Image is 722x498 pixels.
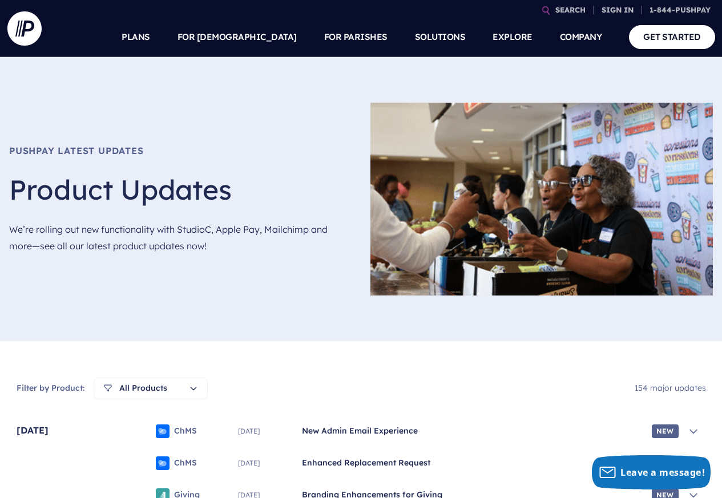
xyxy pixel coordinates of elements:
[560,17,602,57] a: COMPANY
[17,383,84,394] span: Filter by Product:
[620,466,705,479] span: Leave a message!
[415,17,466,57] a: SOLUTIONS
[635,383,706,393] span: 154 major updates
[122,17,150,57] a: PLANS
[174,426,197,437] span: ChMS
[174,457,197,469] span: ChMS
[94,378,208,399] button: All Products
[9,144,352,157] span: Pushpay Latest Updates
[302,457,647,469] span: Enhanced Replacement Request
[9,221,352,254] p: We’re rolling out new functionality with StudioC, Apple Pay, Mailchimp and more—see all our lates...
[370,103,713,295] img: Wu8uyGq4QNLFeSviyBY32K.jpg
[103,383,167,394] span: All Products
[238,460,293,467] span: [DATE]
[324,17,388,57] a: FOR PARISHES
[629,25,715,48] a: GET STARTED
[238,428,293,435] span: [DATE]
[178,17,297,57] a: FOR [DEMOGRAPHIC_DATA]
[592,455,711,489] button: Leave a message!
[652,424,679,438] span: New
[302,426,647,437] span: New Admin Email Experience
[9,176,352,203] h1: Product Updates
[493,17,533,57] a: EXPLORE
